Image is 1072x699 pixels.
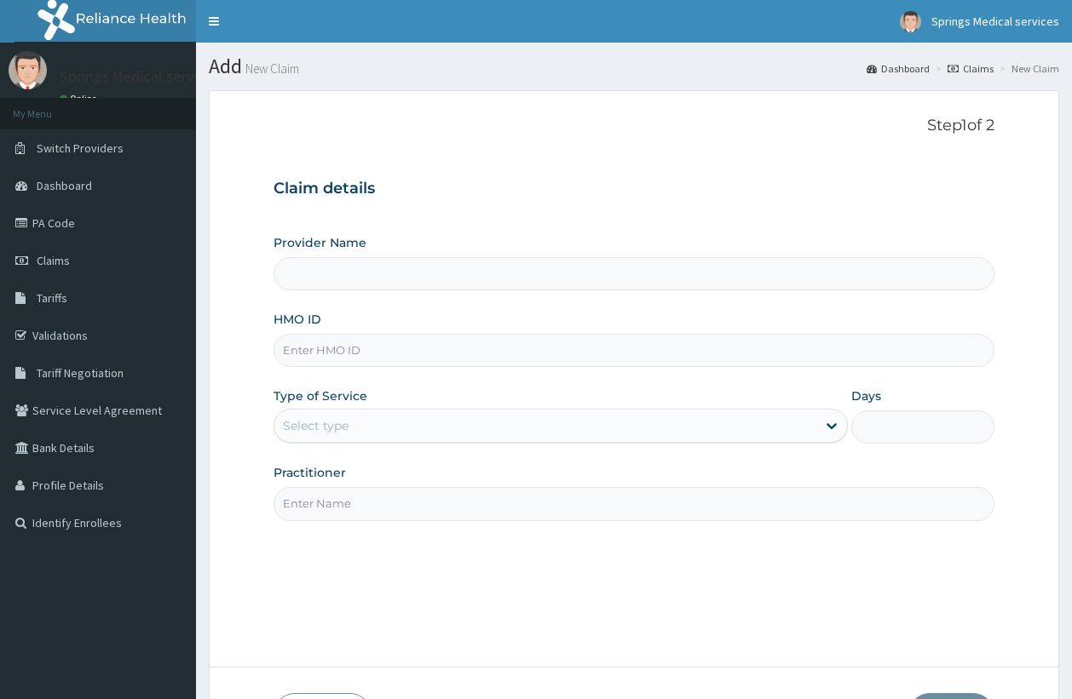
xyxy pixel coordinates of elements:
img: User Image [9,51,47,89]
span: Tariffs [37,290,67,306]
span: Switch Providers [37,140,124,156]
label: Days [851,387,881,404]
small: New Claim [242,62,299,75]
div: Select type [283,417,349,434]
input: Enter HMO ID [274,334,995,367]
label: Type of Service [274,387,367,404]
img: User Image [900,11,921,32]
h3: Claim details [274,180,995,198]
label: HMO ID [274,311,321,328]
li: New Claim [995,61,1059,76]
span: Tariff Negotiation [37,365,124,381]
h1: Add [209,55,1059,77]
span: Springs Medical services [931,14,1059,29]
a: Dashboard [867,61,930,76]
label: Practitioner [274,464,346,481]
p: Springs Medical services [60,69,221,84]
span: Claims [37,253,70,268]
label: Provider Name [274,234,366,251]
a: Online [60,93,101,105]
a: Claims [948,61,994,76]
p: Step 1 of 2 [274,117,995,135]
input: Enter Name [274,487,995,520]
span: Dashboard [37,178,92,193]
